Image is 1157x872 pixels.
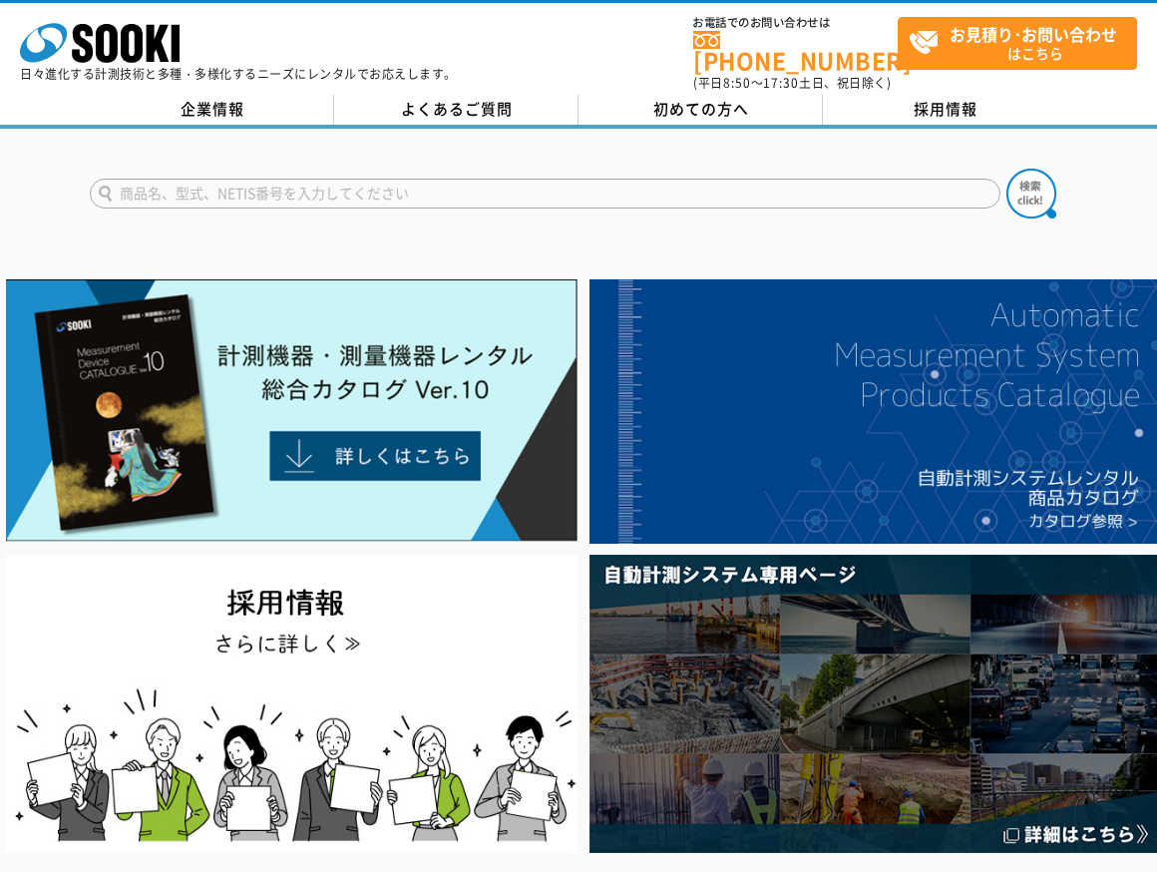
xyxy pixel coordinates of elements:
a: 企業情報 [90,95,334,125]
span: はこちら [909,18,1136,68]
span: 8:50 [723,74,751,92]
span: お電話でのお問い合わせは [693,17,898,29]
img: Catalog Ver10 [6,279,578,542]
a: [PHONE_NUMBER] [693,31,898,72]
span: (平日 ～ 土日、祝日除く) [693,74,891,92]
img: SOOKI recruit [6,555,578,852]
a: 初めての方へ [578,95,823,125]
span: 17:30 [763,74,799,92]
a: 採用情報 [823,95,1067,125]
p: 日々進化する計測技術と多種・多様化するニーズにレンタルでお応えします。 [20,68,457,80]
a: よくあるご質問 [334,95,578,125]
span: 初めての方へ [653,98,749,120]
img: btn_search.png [1006,169,1056,218]
a: お見積り･お問い合わせはこちら [898,17,1137,70]
strong: お見積り･お問い合わせ [950,22,1117,46]
input: 商品名、型式、NETIS番号を入力してください [90,179,1000,209]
